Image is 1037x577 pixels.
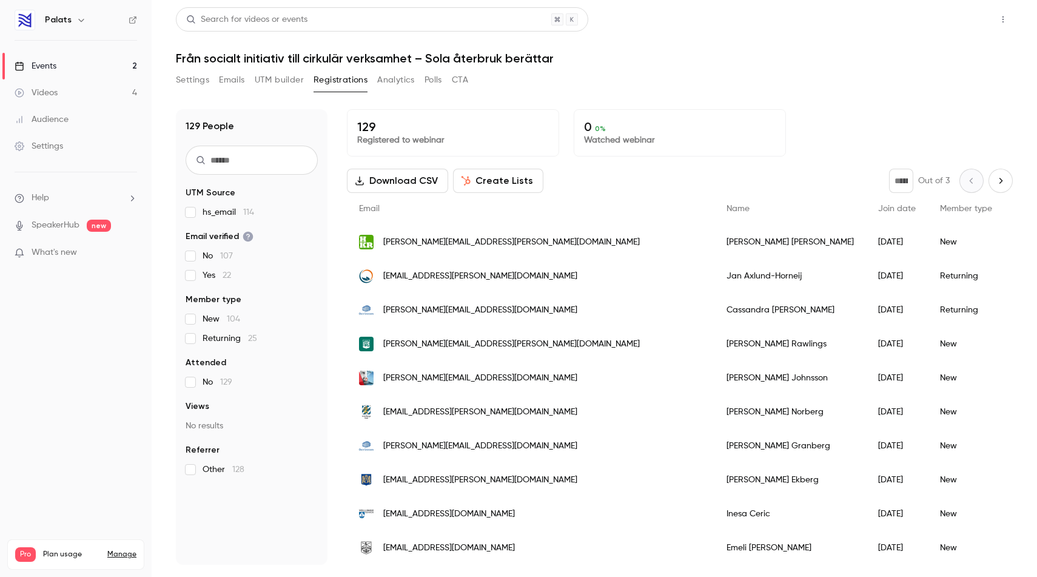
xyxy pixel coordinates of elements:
[928,497,1004,531] div: New
[186,420,318,432] p: No results
[584,120,776,134] p: 0
[15,87,58,99] div: Videos
[186,444,220,456] span: Referrer
[176,70,209,90] button: Settings
[359,507,374,521] img: vellinge.se
[107,550,136,559] a: Manage
[383,508,515,521] span: [EMAIL_ADDRESS][DOMAIN_NAME]
[866,531,928,565] div: [DATE]
[357,134,549,146] p: Registered to webinar
[377,70,415,90] button: Analytics
[87,220,111,232] span: new
[203,206,254,218] span: hs_email
[866,463,928,497] div: [DATE]
[714,327,866,361] div: [PERSON_NAME] Rawlings
[383,304,577,317] span: [PERSON_NAME][EMAIL_ADDRESS][DOMAIN_NAME]
[255,70,304,90] button: UTM builder
[584,134,776,146] p: Watched webinar
[359,473,374,487] img: kristianstad.se
[383,338,640,351] span: [PERSON_NAME][EMAIL_ADDRESS][PERSON_NAME][DOMAIN_NAME]
[878,204,916,213] span: Join date
[186,231,253,243] span: Email verified
[988,169,1013,193] button: Next page
[15,113,69,126] div: Audience
[15,60,56,72] div: Events
[383,406,577,419] span: [EMAIL_ADDRESS][PERSON_NAME][DOMAIN_NAME]
[186,119,234,133] h1: 129 People
[928,429,1004,463] div: New
[359,269,374,283] img: fischer-lighting.com
[186,400,209,413] span: Views
[714,293,866,327] div: Cassandra [PERSON_NAME]
[186,357,226,369] span: Attended
[220,378,232,386] span: 129
[928,327,1004,361] div: New
[15,192,137,204] li: help-dropdown-opener
[203,250,233,262] span: No
[714,497,866,531] div: Inesa Ceric
[714,531,866,565] div: Emeli [PERSON_NAME]
[714,225,866,259] div: [PERSON_NAME] [PERSON_NAME]
[248,334,257,343] span: 25
[219,70,244,90] button: Emails
[425,70,442,90] button: Polls
[186,294,241,306] span: Member type
[314,70,367,90] button: Registrations
[714,463,866,497] div: [PERSON_NAME] Ekberg
[32,192,49,204] span: Help
[928,531,1004,565] div: New
[453,169,543,193] button: Create Lists
[232,465,244,474] span: 128
[359,204,380,213] span: Email
[359,337,374,351] img: varberg.se
[45,14,72,26] h6: Palats
[186,187,235,199] span: UTM Source
[122,248,137,258] iframe: Noticeable Trigger
[866,293,928,327] div: [DATE]
[866,327,928,361] div: [DATE]
[866,429,928,463] div: [DATE]
[714,429,866,463] div: [PERSON_NAME] Granberg
[936,7,984,32] button: Share
[866,259,928,293] div: [DATE]
[223,271,231,280] span: 22
[203,376,232,388] span: No
[15,547,36,562] span: Pro
[32,246,77,259] span: What's new
[15,140,63,152] div: Settings
[714,361,866,395] div: [PERSON_NAME] Johnsson
[866,361,928,395] div: [DATE]
[243,208,254,217] span: 114
[32,219,79,232] a: SpeakerHub
[359,235,374,249] img: hkr.se
[227,315,240,323] span: 104
[203,269,231,282] span: Yes
[595,124,606,133] span: 0 %
[203,313,240,325] span: New
[203,464,244,476] span: Other
[866,225,928,259] div: [DATE]
[357,120,549,134] p: 129
[866,497,928,531] div: [DATE]
[383,270,577,283] span: [EMAIL_ADDRESS][PERSON_NAME][DOMAIN_NAME]
[383,474,577,487] span: [EMAIL_ADDRESS][PERSON_NAME][DOMAIN_NAME]
[220,252,233,260] span: 107
[347,169,448,193] button: Download CSV
[359,371,374,385] img: hoganas.se
[928,259,1004,293] div: Returning
[383,236,640,249] span: [PERSON_NAME][EMAIL_ADDRESS][PERSON_NAME][DOMAIN_NAME]
[383,440,577,453] span: [PERSON_NAME][EMAIL_ADDRESS][DOMAIN_NAME]
[918,175,950,187] p: Out of 3
[186,187,318,476] section: facet-groups
[203,332,257,345] span: Returning
[714,395,866,429] div: [PERSON_NAME] Norberg
[727,204,750,213] span: Name
[866,395,928,429] div: [DATE]
[176,51,1013,66] h1: Från socialt initiativ till cirkulär verksamhet – Sola återbruk berättar
[186,13,307,26] div: Search for videos or events
[383,542,515,555] span: [EMAIL_ADDRESS][DOMAIN_NAME]
[359,439,374,453] img: olovlindgren.se
[15,10,35,30] img: Palats
[383,372,577,385] span: [PERSON_NAME][EMAIL_ADDRESS][DOMAIN_NAME]
[359,405,374,419] img: gsl.goteborg.se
